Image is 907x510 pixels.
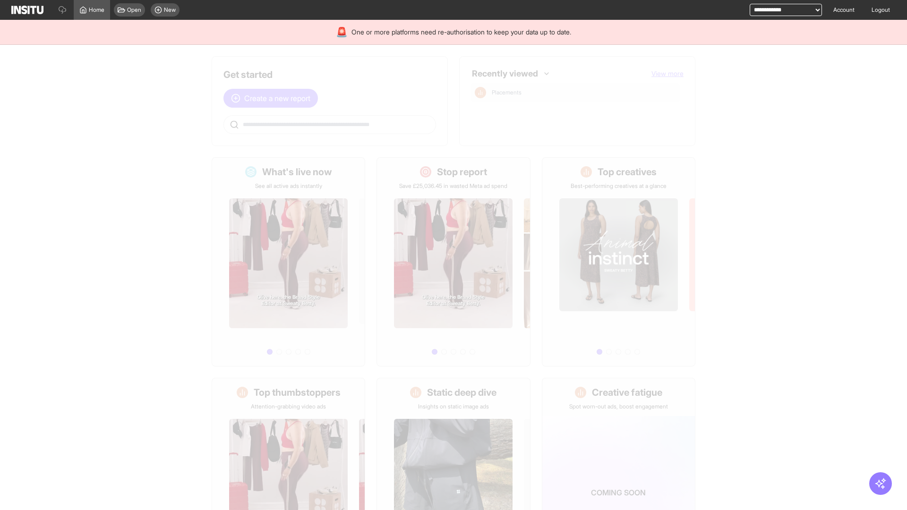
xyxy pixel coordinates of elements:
span: One or more platforms need re-authorisation to keep your data up to date. [351,27,571,37]
div: 🚨 [336,25,348,39]
span: Open [127,6,141,14]
img: Logo [11,6,43,14]
span: Home [89,6,104,14]
span: New [164,6,176,14]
